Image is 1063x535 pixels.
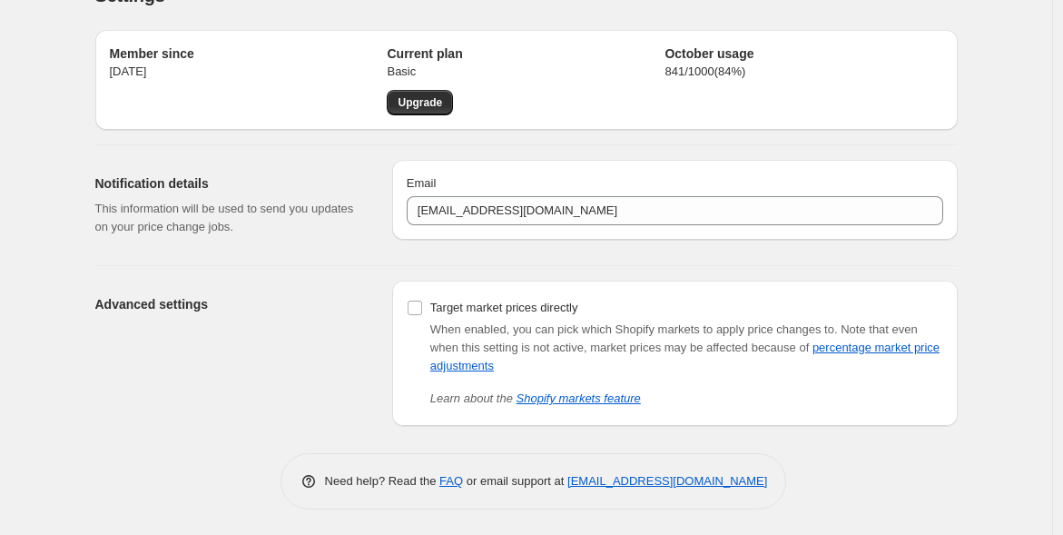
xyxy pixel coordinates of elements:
[430,322,940,372] span: Note that even when this setting is not active, market prices may be affected because of
[567,474,767,488] a: [EMAIL_ADDRESS][DOMAIN_NAME]
[95,174,363,193] h2: Notification details
[430,322,838,336] span: When enabled, you can pick which Shopify markets to apply price changes to.
[387,63,664,81] p: Basic
[517,391,641,405] a: Shopify markets feature
[430,391,641,405] i: Learn about the
[463,474,567,488] span: or email support at
[387,45,664,63] h2: Current plan
[398,95,442,110] span: Upgrade
[664,45,942,63] h2: October usage
[110,63,388,81] p: [DATE]
[110,45,388,63] h2: Member since
[325,474,440,488] span: Need help? Read the
[430,301,578,314] span: Target market prices directly
[407,176,437,190] span: Email
[387,90,453,115] a: Upgrade
[95,295,363,313] h2: Advanced settings
[439,474,463,488] a: FAQ
[664,63,942,81] p: 841 / 1000 ( 84 %)
[95,200,363,236] p: This information will be used to send you updates on your price change jobs.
